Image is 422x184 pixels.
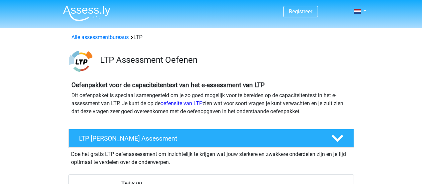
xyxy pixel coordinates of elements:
h4: LTP [PERSON_NAME] Assessment [79,135,321,142]
a: Alle assessmentbureaus [71,34,129,40]
a: Registreer [289,8,312,15]
b: Oefenpakket voor de capaciteitentest van het e-assessment van LTP [71,81,265,89]
img: ltp.png [69,49,92,73]
img: Assessly [63,5,110,21]
div: Doe het gratis LTP oefenassessment om inzichtelijk te krijgen wat jouw sterkere en zwakkere onder... [68,148,354,166]
a: LTP [PERSON_NAME] Assessment [66,129,357,148]
div: LTP [69,33,354,41]
h3: LTP Assessment Oefenen [100,55,349,65]
p: Dit oefenpakket is speciaal samengesteld om je zo goed mogelijk voor te bereiden op de capaciteit... [71,91,351,116]
a: oefensite van LTP [160,100,202,107]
